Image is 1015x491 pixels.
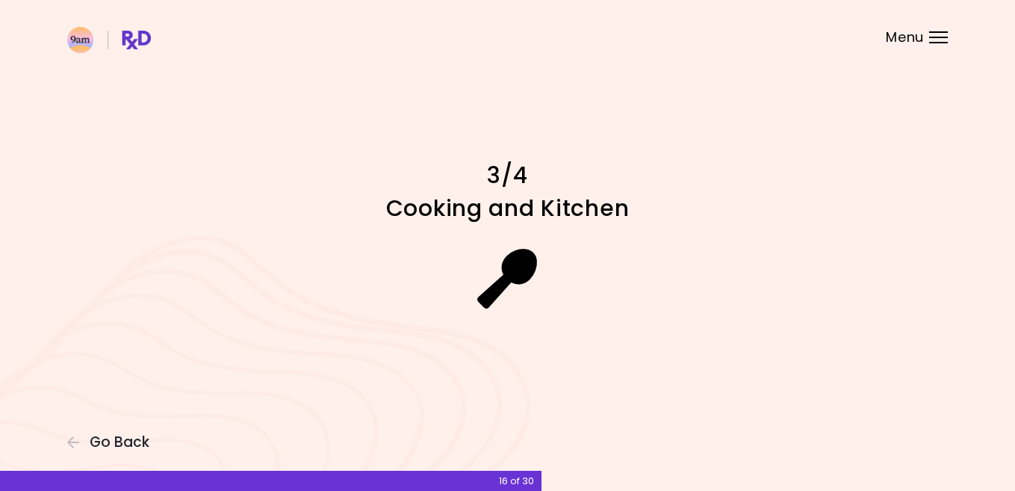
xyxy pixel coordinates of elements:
span: Menu [886,31,924,44]
img: RxDiet [67,27,151,53]
h1: 3/4 [246,161,769,190]
span: Go Back [90,434,149,451]
button: Go Back [67,434,157,451]
h1: Cooking and Kitchen [246,194,769,223]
